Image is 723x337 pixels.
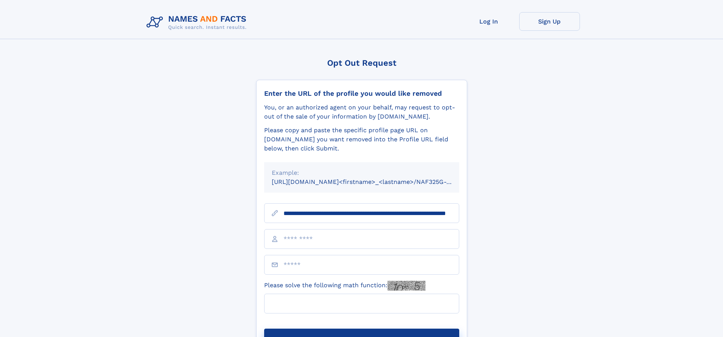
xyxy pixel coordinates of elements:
div: Enter the URL of the profile you would like removed [264,89,459,98]
img: Logo Names and Facts [143,12,253,33]
div: Opt Out Request [256,58,467,68]
div: You, or an authorized agent on your behalf, may request to opt-out of the sale of your informatio... [264,103,459,121]
small: [URL][DOMAIN_NAME]<firstname>_<lastname>/NAF325G-xxxxxxxx [272,178,474,185]
label: Please solve the following math function: [264,281,425,291]
a: Log In [458,12,519,31]
div: Please copy and paste the specific profile page URL on [DOMAIN_NAME] you want removed into the Pr... [264,126,459,153]
a: Sign Up [519,12,580,31]
div: Example: [272,168,452,177]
